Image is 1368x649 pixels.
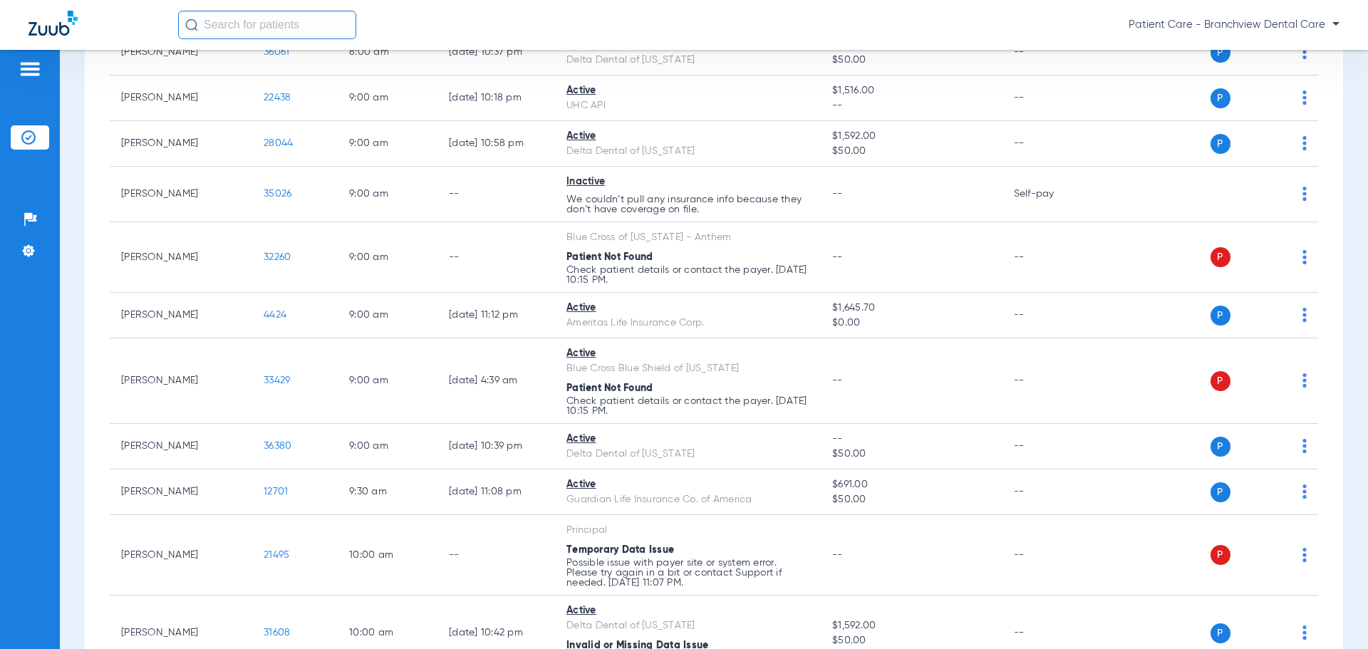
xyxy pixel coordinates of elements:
[338,121,437,167] td: 9:00 AM
[110,76,252,121] td: [PERSON_NAME]
[110,293,252,338] td: [PERSON_NAME]
[264,441,291,451] span: 36380
[832,53,990,68] span: $50.00
[832,477,990,492] span: $691.00
[832,432,990,447] span: --
[566,477,809,492] div: Active
[264,550,289,560] span: 21495
[566,603,809,618] div: Active
[832,618,990,633] span: $1,592.00
[566,301,809,316] div: Active
[566,383,653,393] span: Patient Not Found
[832,550,843,560] span: --
[178,11,356,39] input: Search for patients
[566,361,809,376] div: Blue Cross Blue Shield of [US_STATE]
[264,138,293,148] span: 28044
[185,19,198,31] img: Search Icon
[566,129,809,144] div: Active
[338,30,437,76] td: 8:00 AM
[264,628,290,638] span: 31608
[566,230,809,245] div: Blue Cross of [US_STATE] - Anthem
[1302,439,1307,453] img: group-dot-blue.svg
[1302,187,1307,201] img: group-dot-blue.svg
[1302,484,1307,499] img: group-dot-blue.svg
[110,515,252,596] td: [PERSON_NAME]
[566,545,674,555] span: Temporary Data Issue
[832,129,990,144] span: $1,592.00
[437,30,555,76] td: [DATE] 10:37 PM
[1211,134,1230,154] span: P
[110,121,252,167] td: [PERSON_NAME]
[832,447,990,462] span: $50.00
[832,98,990,113] span: --
[1302,373,1307,388] img: group-dot-blue.svg
[1211,88,1230,108] span: P
[566,175,809,189] div: Inactive
[566,194,809,214] p: We couldn’t pull any insurance info because they don’t have coverage on file.
[338,167,437,222] td: 9:00 AM
[338,424,437,469] td: 9:00 AM
[437,338,555,424] td: [DATE] 4:39 AM
[437,76,555,121] td: [DATE] 10:18 PM
[437,424,555,469] td: [DATE] 10:39 PM
[264,487,288,497] span: 12701
[264,47,289,57] span: 36061
[1002,167,1099,222] td: Self-pay
[264,93,291,103] span: 22438
[110,469,252,515] td: [PERSON_NAME]
[832,316,990,331] span: $0.00
[338,222,437,293] td: 9:00 AM
[566,396,809,416] p: Check patient details or contact the payer. [DATE] 10:15 PM.
[1002,222,1099,293] td: --
[1211,247,1230,267] span: P
[1002,30,1099,76] td: --
[566,98,809,113] div: UHC API
[110,424,252,469] td: [PERSON_NAME]
[832,492,990,507] span: $50.00
[1302,90,1307,105] img: group-dot-blue.svg
[437,167,555,222] td: --
[437,121,555,167] td: [DATE] 10:58 PM
[1002,338,1099,424] td: --
[1211,371,1230,391] span: P
[1002,121,1099,167] td: --
[338,338,437,424] td: 9:00 AM
[437,293,555,338] td: [DATE] 11:12 PM
[338,76,437,121] td: 9:00 AM
[566,265,809,285] p: Check patient details or contact the payer. [DATE] 10:15 PM.
[437,469,555,515] td: [DATE] 11:08 PM
[566,558,809,588] p: Possible issue with payer site or system error. Please try again in a bit or contact Support if n...
[832,189,843,199] span: --
[566,492,809,507] div: Guardian Life Insurance Co. of America
[566,252,653,262] span: Patient Not Found
[1302,548,1307,562] img: group-dot-blue.svg
[832,301,990,316] span: $1,645.70
[566,144,809,159] div: Delta Dental of [US_STATE]
[1002,515,1099,596] td: --
[19,61,41,78] img: hamburger-icon
[566,83,809,98] div: Active
[264,252,291,262] span: 32260
[1302,308,1307,322] img: group-dot-blue.svg
[566,316,809,331] div: Ameritas Life Insurance Corp.
[566,618,809,633] div: Delta Dental of [US_STATE]
[264,310,286,320] span: 4424
[110,167,252,222] td: [PERSON_NAME]
[437,222,555,293] td: --
[264,375,290,385] span: 33429
[1302,136,1307,150] img: group-dot-blue.svg
[832,144,990,159] span: $50.00
[566,53,809,68] div: Delta Dental of [US_STATE]
[1302,45,1307,59] img: group-dot-blue.svg
[832,633,990,648] span: $50.00
[1002,469,1099,515] td: --
[1211,306,1230,326] span: P
[1211,482,1230,502] span: P
[338,469,437,515] td: 9:30 AM
[566,432,809,447] div: Active
[264,189,291,199] span: 35026
[110,30,252,76] td: [PERSON_NAME]
[1297,581,1368,649] iframe: Chat Widget
[832,83,990,98] span: $1,516.00
[437,515,555,596] td: --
